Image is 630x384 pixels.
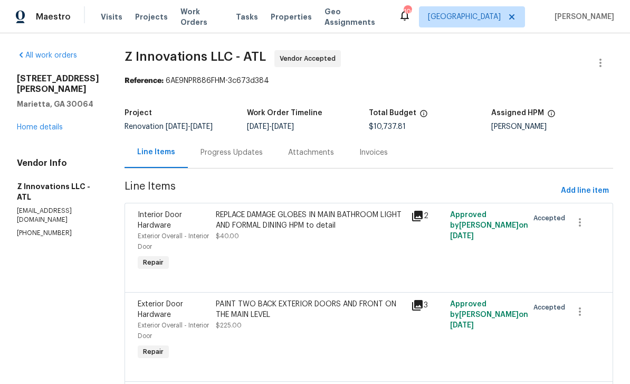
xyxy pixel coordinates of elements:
[288,147,334,158] div: Attachments
[17,229,99,238] p: [PHONE_NUMBER]
[180,6,223,27] span: Work Orders
[491,123,614,130] div: [PERSON_NAME]
[166,123,213,130] span: -
[17,207,99,224] p: [EMAIL_ADDRESS][DOMAIN_NAME]
[557,181,613,201] button: Add line item
[138,322,209,339] span: Exterior Overall - Interior Door
[17,52,77,59] a: All work orders
[491,109,544,117] h5: Assigned HPM
[550,12,614,22] span: [PERSON_NAME]
[419,109,428,123] span: The total cost of line items that have been proposed by Opendoor. This sum includes line items th...
[272,123,294,130] span: [DATE]
[271,12,312,22] span: Properties
[450,322,474,329] span: [DATE]
[17,158,99,168] h4: Vendor Info
[138,301,183,319] span: Exterior Door Hardware
[137,147,175,157] div: Line Items
[139,346,168,357] span: Repair
[359,147,388,158] div: Invoices
[216,322,242,329] span: $225.00
[450,232,474,240] span: [DATE]
[125,77,164,85] b: Reference:
[369,123,406,130] span: $10,737.81
[450,211,528,240] span: Approved by [PERSON_NAME] on
[125,50,266,63] span: Z Innovations LLC - ATL
[533,213,569,223] span: Accepted
[138,211,182,229] span: Interior Door Hardware
[547,109,556,123] span: The hpm assigned to this work order.
[17,124,63,131] a: Home details
[247,109,322,117] h5: Work Order Timeline
[17,181,99,202] h5: Z Innovations LLC - ATL
[216,210,405,231] div: REPLACE DAMAGE GLOBES IN MAIN BATHROOM LIGHT AND FORMAL DINING HPM to detail
[450,301,528,329] span: Approved by [PERSON_NAME] on
[101,12,122,22] span: Visits
[125,181,557,201] span: Line Items
[533,302,569,313] span: Accepted
[138,233,209,250] span: Exterior Overall - Interior Door
[404,6,411,17] div: 100
[324,6,386,27] span: Geo Assignments
[135,12,168,22] span: Projects
[125,76,613,86] div: 6AE9NPR886FHM-3c673d384
[166,123,188,130] span: [DATE]
[369,109,416,117] h5: Total Budget
[236,13,258,21] span: Tasks
[17,99,99,109] h5: Marietta, GA 30064
[561,184,609,198] span: Add line item
[247,123,294,130] span: -
[411,299,444,312] div: 3
[428,12,501,22] span: [GEOGRAPHIC_DATA]
[36,12,71,22] span: Maestro
[17,73,99,95] h2: [STREET_ADDRESS][PERSON_NAME]
[247,123,269,130] span: [DATE]
[125,109,152,117] h5: Project
[139,257,168,268] span: Repair
[411,210,444,222] div: 2
[280,53,340,64] span: Vendor Accepted
[216,233,239,239] span: $40.00
[201,147,263,158] div: Progress Updates
[216,299,405,320] div: PAINT TWO BACK EXTERIOR DOORS AND FRONT ON THE MAIN LEVEL
[125,123,213,130] span: Renovation
[190,123,213,130] span: [DATE]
